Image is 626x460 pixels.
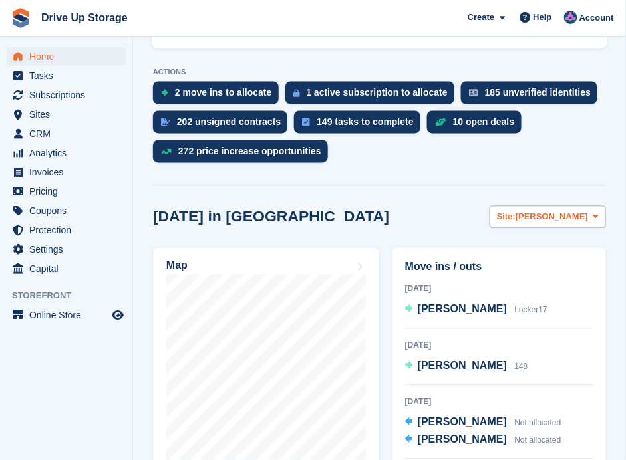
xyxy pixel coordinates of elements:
[490,206,606,228] button: Site: [PERSON_NAME]
[29,163,109,181] span: Invoices
[418,360,507,372] span: [PERSON_NAME]
[564,11,577,24] img: Andy
[534,11,552,24] span: Help
[307,88,448,98] div: 1 active subscription to allocate
[418,304,507,315] span: [PERSON_NAME]
[515,362,528,372] span: 148
[29,66,109,85] span: Tasks
[29,86,109,104] span: Subscriptions
[178,146,321,157] div: 272 price increase opportunities
[153,111,294,140] a: 202 unsigned contracts
[405,259,593,275] h2: Move ins / outs
[317,117,414,128] div: 149 tasks to complete
[469,89,478,97] img: verify_identity-adf6edd0f0f0b5bbfe63781bf79b02c33cf7c696d77639b501bdc392416b5a36.svg
[7,124,126,143] a: menu
[7,240,126,259] a: menu
[405,283,593,295] div: [DATE]
[7,259,126,278] a: menu
[166,260,188,272] h2: Map
[485,88,591,98] div: 185 unverified identities
[579,11,614,25] span: Account
[515,306,548,315] span: Locker17
[418,434,507,445] span: [PERSON_NAME]
[29,182,109,201] span: Pricing
[11,8,31,28] img: stora-icon-8386f47178a22dfd0bd8f6a31ec36ba5ce8667c1dd55bd0f319d3a0aa187defe.svg
[153,208,389,226] h2: [DATE] in [GEOGRAPHIC_DATA]
[293,89,300,98] img: active_subscription_to_allocate_icon-d502201f5373d7db506a760aba3b589e785aa758c864c3986d89f69b8ff3...
[497,211,516,224] span: Site:
[29,124,109,143] span: CRM
[29,221,109,239] span: Protection
[153,140,335,170] a: 272 price increase opportunities
[405,396,593,408] div: [DATE]
[7,66,126,85] a: menu
[29,201,109,220] span: Coupons
[302,118,310,126] img: task-75834270c22a3079a89374b754ae025e5fb1db73e45f91037f5363f120a921f8.svg
[7,86,126,104] a: menu
[7,221,126,239] a: menu
[7,306,126,324] a: menu
[110,307,126,323] a: Preview store
[7,201,126,220] a: menu
[7,182,126,201] a: menu
[453,117,515,128] div: 10 open deals
[153,68,606,76] p: ACTIONS
[285,82,461,111] a: 1 active subscription to allocate
[418,417,507,428] span: [PERSON_NAME]
[161,149,172,155] img: price_increase_opportunities-93ffe204e8149a01c8c9dc8f82e8f89637d9d84a8eef4429ea346261dce0b2c0.svg
[29,144,109,162] span: Analytics
[29,259,109,278] span: Capital
[405,340,593,352] div: [DATE]
[29,47,109,66] span: Home
[29,306,109,324] span: Online Store
[161,118,170,126] img: contract_signature_icon-13c848040528278c33f63329250d36e43548de30e8caae1d1a13099fd9432cc5.svg
[29,240,109,259] span: Settings
[461,82,605,111] a: 185 unverified identities
[7,163,126,181] a: menu
[515,419,561,428] span: Not allocated
[36,7,133,29] a: Drive Up Storage
[7,47,126,66] a: menu
[427,111,528,140] a: 10 open deals
[7,105,126,124] a: menu
[468,11,494,24] span: Create
[405,415,561,432] a: [PERSON_NAME] Not allocated
[405,358,528,376] a: [PERSON_NAME] 148
[435,118,446,127] img: deal-1b604bf984904fb50ccaf53a9ad4b4a5d6e5aea283cecdc64d6e3604feb123c2.svg
[12,289,132,302] span: Storefront
[7,144,126,162] a: menu
[161,89,168,97] img: move_ins_to_allocate_icon-fdf77a2bb77ea45bf5b3d319d69a93e2d87916cf1d5bf7949dd705db3b84f3ca.svg
[294,111,427,140] a: 149 tasks to complete
[177,117,281,128] div: 202 unsigned contracts
[175,88,272,98] div: 2 move ins to allocate
[405,302,548,319] a: [PERSON_NAME] Locker17
[153,82,285,111] a: 2 move ins to allocate
[515,436,561,445] span: Not allocated
[516,211,588,224] span: [PERSON_NAME]
[29,105,109,124] span: Sites
[405,432,561,449] a: [PERSON_NAME] Not allocated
